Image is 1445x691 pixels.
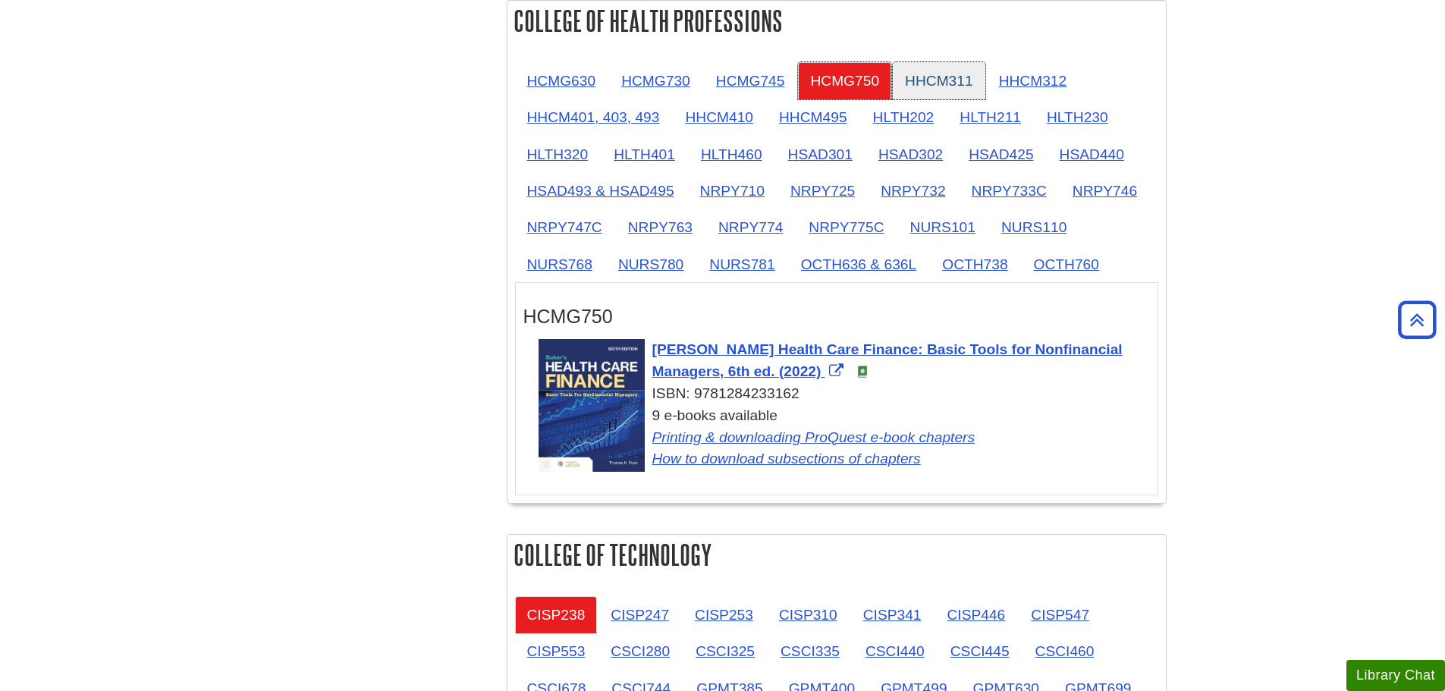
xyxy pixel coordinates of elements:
[1019,596,1101,633] a: CISP547
[768,633,852,670] a: CSCI335
[704,62,797,99] a: HCMG745
[706,209,795,246] a: NRPY774
[515,62,608,99] a: HCMG630
[1048,136,1136,173] a: HSAD440
[989,209,1079,246] a: NURS110
[606,246,696,283] a: NURS780
[539,405,1150,470] div: 9 e-books available
[515,136,601,173] a: HLTH320
[935,596,1017,633] a: CISP446
[861,99,947,136] a: HLTH202
[856,366,869,378] img: e-Book
[987,62,1079,99] a: HHCM312
[893,62,985,99] a: HHCM311
[539,339,645,471] img: Cover Art
[1022,246,1111,283] a: OCTH760
[515,596,598,633] a: CISP238
[515,209,614,246] a: NRPY747C
[853,633,937,670] a: CSCI440
[652,451,921,466] a: Link opens in new window
[539,383,1150,405] div: ISBN: 9781284233162
[957,136,1045,173] a: HSAD425
[1060,172,1149,209] a: NRPY746
[851,596,934,633] a: CISP341
[688,172,777,209] a: NRPY710
[507,535,1166,575] h2: College of Technology
[616,209,705,246] a: NRPY763
[866,136,955,173] a: HSAD302
[598,596,681,633] a: CISP247
[697,246,787,283] a: NURS781
[778,172,867,209] a: NRPY725
[798,62,891,99] a: HCMG750
[683,596,765,633] a: CISP253
[898,209,988,246] a: NURS101
[869,172,957,209] a: NRPY732
[652,341,1123,379] span: [PERSON_NAME] Health Care Finance: Basic Tools for Nonfinancial Managers, 6th ed. (2022)
[1393,309,1441,330] a: Back to Top
[515,246,605,283] a: NURS768
[689,136,774,173] a: HLTH460
[767,99,859,136] a: HHCM495
[796,209,896,246] a: NRPY775C
[609,62,702,99] a: HCMG730
[515,99,672,136] a: HHCM401, 403, 493
[673,99,765,136] a: HHCM410
[507,1,1166,41] h2: College of Health Professions
[960,172,1059,209] a: NRPY733C
[789,246,929,283] a: OCTH636 & 636L
[938,633,1022,670] a: CSCI445
[683,633,767,670] a: CSCI325
[523,306,1150,328] h3: HCMG750
[1346,660,1445,691] button: Library Chat
[776,136,865,173] a: HSAD301
[602,136,687,173] a: HLTH401
[1023,633,1107,670] a: CSCI460
[652,341,1123,379] a: Link opens in new window
[947,99,1033,136] a: HLTH211
[1035,99,1120,136] a: HLTH230
[930,246,1019,283] a: OCTH738
[767,596,850,633] a: CISP310
[652,429,975,445] a: Link opens in new window
[515,172,686,209] a: HSAD493 & HSAD495
[598,633,682,670] a: CSCI280
[515,633,598,670] a: CISP553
